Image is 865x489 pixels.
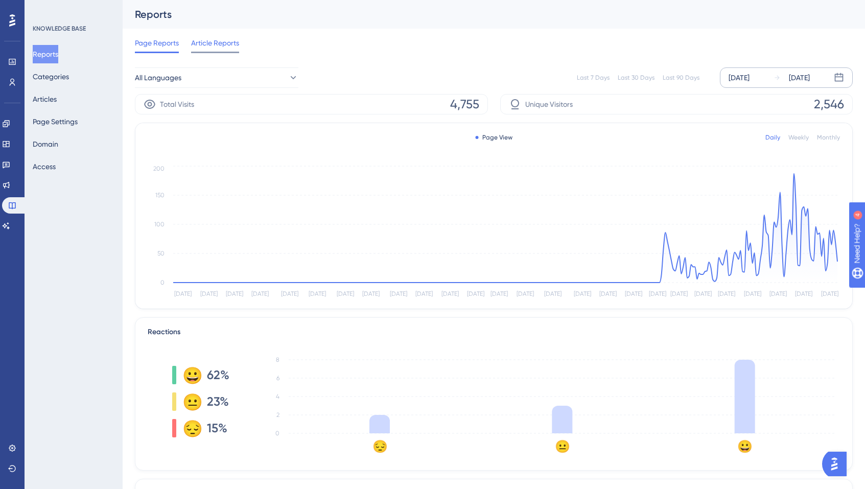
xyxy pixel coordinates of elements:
[765,133,780,142] div: Daily
[525,98,573,110] span: Unique Visitors
[663,74,699,82] div: Last 90 Days
[207,393,229,410] span: 23%
[281,290,298,297] tspan: [DATE]
[309,290,326,297] tspan: [DATE]
[153,165,165,172] tspan: 200
[207,367,229,383] span: 62%
[737,439,753,454] text: 😀
[372,439,388,454] text: 😔
[337,290,354,297] tspan: [DATE]
[276,393,279,400] tspan: 4
[160,98,194,110] span: Total Visits
[276,356,279,363] tspan: 8
[694,290,712,297] tspan: [DATE]
[490,290,508,297] tspan: [DATE]
[182,420,199,436] div: 😔
[71,5,74,13] div: 4
[157,250,165,257] tspan: 50
[33,25,86,33] div: KNOWLEDGE BASE
[33,157,56,176] button: Access
[769,290,787,297] tspan: [DATE]
[182,393,199,410] div: 😐
[276,375,279,382] tspan: 6
[275,430,279,437] tspan: 0
[744,290,761,297] tspan: [DATE]
[33,135,58,153] button: Domain
[226,290,243,297] tspan: [DATE]
[574,290,591,297] tspan: [DATE]
[625,290,642,297] tspan: [DATE]
[390,290,407,297] tspan: [DATE]
[135,37,179,49] span: Page Reports
[817,133,840,142] div: Monthly
[191,37,239,49] span: Article Reports
[822,449,853,479] iframe: UserGuiding AI Assistant Launcher
[160,279,165,286] tspan: 0
[795,290,812,297] tspan: [DATE]
[24,3,64,15] span: Need Help?
[155,192,165,199] tspan: 150
[148,326,840,338] div: Reactions
[441,290,459,297] tspan: [DATE]
[33,45,58,63] button: Reports
[135,72,181,84] span: All Languages
[135,67,298,88] button: All Languages
[276,411,279,418] tspan: 2
[599,290,617,297] tspan: [DATE]
[555,439,570,454] text: 😐
[174,290,192,297] tspan: [DATE]
[618,74,654,82] div: Last 30 Days
[517,290,534,297] tspan: [DATE]
[577,74,610,82] div: Last 7 Days
[789,72,810,84] div: [DATE]
[415,290,433,297] tspan: [DATE]
[33,112,78,131] button: Page Settings
[544,290,562,297] tspan: [DATE]
[33,90,57,108] button: Articles
[450,96,479,112] span: 4,755
[362,290,380,297] tspan: [DATE]
[467,290,484,297] tspan: [DATE]
[251,290,269,297] tspan: [DATE]
[135,7,827,21] div: Reports
[821,290,838,297] tspan: [DATE]
[207,420,227,436] span: 15%
[475,133,512,142] div: Page View
[718,290,735,297] tspan: [DATE]
[729,72,750,84] div: [DATE]
[670,290,688,297] tspan: [DATE]
[200,290,218,297] tspan: [DATE]
[788,133,809,142] div: Weekly
[154,221,165,228] tspan: 100
[33,67,69,86] button: Categories
[182,367,199,383] div: 😀
[649,290,666,297] tspan: [DATE]
[814,96,844,112] span: 2,546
